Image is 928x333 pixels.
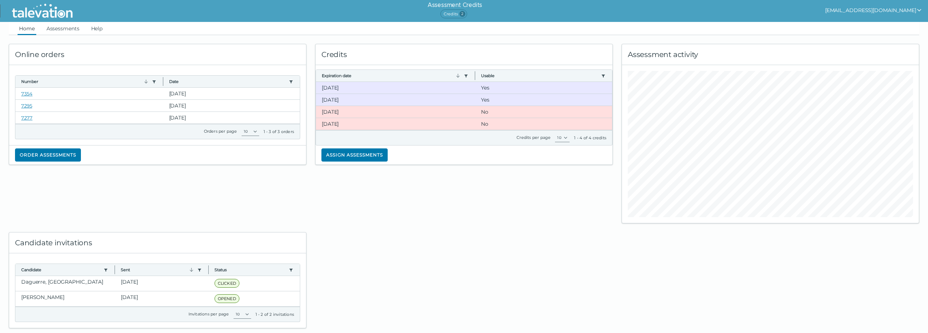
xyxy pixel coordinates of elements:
[90,22,104,35] a: Help
[475,94,612,106] clr-dg-cell: Yes
[163,112,300,124] clr-dg-cell: [DATE]
[321,148,388,162] button: Assign assessments
[481,73,598,79] button: Usable
[264,129,294,135] div: 1 - 3 of 3 orders
[316,106,475,118] clr-dg-cell: [DATE]
[440,10,467,18] span: Credits
[316,44,612,65] div: Credits
[473,68,477,83] button: Column resize handle
[206,262,211,277] button: Column resize handle
[21,91,33,97] a: 7354
[316,82,475,94] clr-dg-cell: [DATE]
[475,106,612,118] clr-dg-cell: No
[169,79,286,84] button: Date
[21,115,33,121] a: 7277
[215,267,286,273] button: Status
[121,267,194,273] button: Sent
[322,73,461,79] button: Expiration date
[15,148,81,162] button: Order assessments
[9,232,306,253] div: Candidate invitations
[204,129,237,134] label: Orders per page
[45,22,81,35] a: Assessments
[517,135,551,140] label: Credits per page
[256,311,294,317] div: 1 - 2 of 2 invitations
[21,267,101,273] button: Candidate
[189,311,229,317] label: Invitations per page
[825,6,922,15] button: show user actions
[215,279,239,288] span: CLICKED
[9,2,76,20] img: Talevation_Logo_Transparent_white.png
[15,276,115,291] clr-dg-cell: Daguerre, [GEOGRAPHIC_DATA]
[428,1,482,10] h6: Assessment Credits
[115,276,208,291] clr-dg-cell: [DATE]
[21,79,149,84] button: Number
[18,22,36,35] a: Home
[475,118,612,130] clr-dg-cell: No
[163,100,300,111] clr-dg-cell: [DATE]
[15,291,115,306] clr-dg-cell: [PERSON_NAME]
[316,94,475,106] clr-dg-cell: [DATE]
[163,88,300,99] clr-dg-cell: [DATE]
[115,291,208,306] clr-dg-cell: [DATE]
[21,103,32,109] a: 7295
[574,135,606,141] div: 1 - 4 of 4 credits
[459,11,465,17] span: 2
[161,73,165,89] button: Column resize handle
[112,262,117,277] button: Column resize handle
[622,44,919,65] div: Assessment activity
[9,44,306,65] div: Online orders
[475,82,612,94] clr-dg-cell: Yes
[316,118,475,130] clr-dg-cell: [DATE]
[215,294,239,303] span: OPENED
